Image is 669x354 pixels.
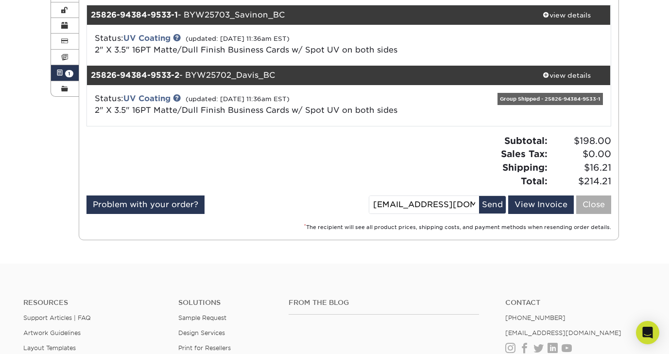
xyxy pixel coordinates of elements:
[479,196,506,213] button: Send
[505,299,646,307] a: Contact
[178,299,274,307] h4: Solutions
[87,33,436,56] div: Status:
[87,5,523,25] div: - BYW25703_Savinon_BC
[23,299,164,307] h4: Resources
[186,35,290,42] small: (updated: [DATE] 11:36am EST)
[497,93,603,105] div: Group Shipped - 25826-94384-9533-1
[636,321,659,344] div: Open Intercom Messenger
[550,147,611,161] span: $0.00
[550,134,611,148] span: $198.00
[87,93,436,116] div: Status:
[65,70,73,77] span: 1
[51,65,79,81] a: 1
[91,71,179,80] strong: 25826-94384-9533-2
[523,71,611,80] div: view details
[186,95,290,103] small: (updated: [DATE] 11:36am EST)
[504,135,548,146] strong: Subtotal:
[2,324,83,351] iframe: Google Customer Reviews
[95,106,397,115] a: 2" X 3.5" 16PT Matte/Dull Finish Business Cards w/ Spot UV on both sides
[23,314,91,321] a: Support Articles | FAQ
[508,195,574,214] a: View Invoice
[505,329,621,336] a: [EMAIL_ADDRESS][DOMAIN_NAME]
[178,329,225,336] a: Design Services
[501,148,548,159] strong: Sales Tax:
[91,10,178,19] strong: 25826-94384-9533-1
[178,314,226,321] a: Sample Request
[289,299,479,307] h4: From the Blog
[123,94,171,103] a: UV Coating
[123,34,171,43] a: UV Coating
[521,176,548,186] strong: Total:
[178,344,231,352] a: Print for Resellers
[502,162,548,173] strong: Shipping:
[523,10,611,20] div: view details
[523,5,611,25] a: view details
[86,195,205,214] a: Problem with your order?
[304,224,611,230] small: The recipient will see all product prices, shipping costs, and payment methods when resending ord...
[576,195,611,214] a: Close
[550,161,611,175] span: $16.21
[505,314,566,321] a: [PHONE_NUMBER]
[550,175,611,188] span: $214.21
[95,45,397,54] a: 2" X 3.5" 16PT Matte/Dull Finish Business Cards w/ Spot UV on both sides
[523,66,611,85] a: view details
[87,66,523,85] div: - BYW25702_Davis_BC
